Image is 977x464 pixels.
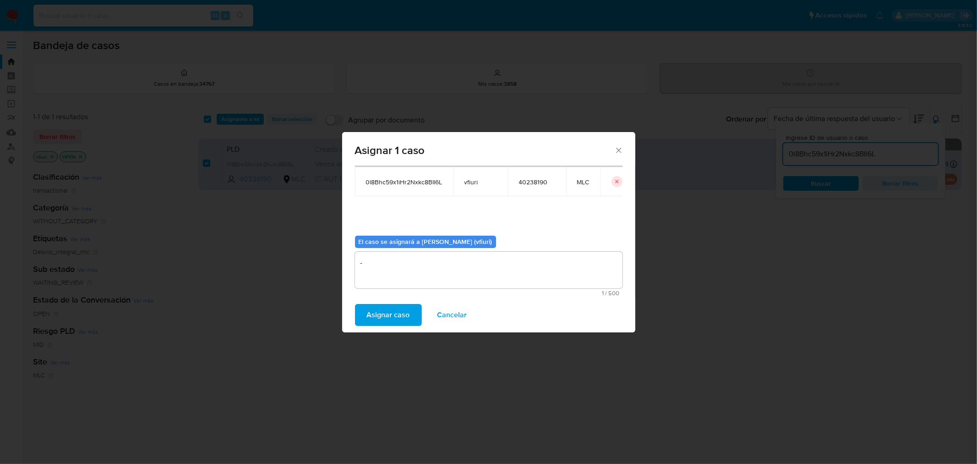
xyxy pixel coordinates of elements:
div: assign-modal [342,132,635,332]
span: 40238190 [519,178,555,186]
button: icon-button [611,176,622,187]
b: El caso se asignará a [PERSON_NAME] (vfiuri) [359,237,492,246]
span: 0l8Bhc59x1iHr2Nxkc8BIl6L [366,178,442,186]
button: Cancelar [426,304,479,326]
button: Asignar caso [355,304,422,326]
button: Cerrar ventana [614,146,622,154]
span: vfiuri [464,178,497,186]
textarea: - [355,252,622,288]
span: Asignar caso [367,305,410,325]
span: MLC [577,178,589,186]
span: Cancelar [437,305,467,325]
span: Máximo 500 caracteres [358,290,620,296]
span: Asignar 1 caso [355,145,615,156]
